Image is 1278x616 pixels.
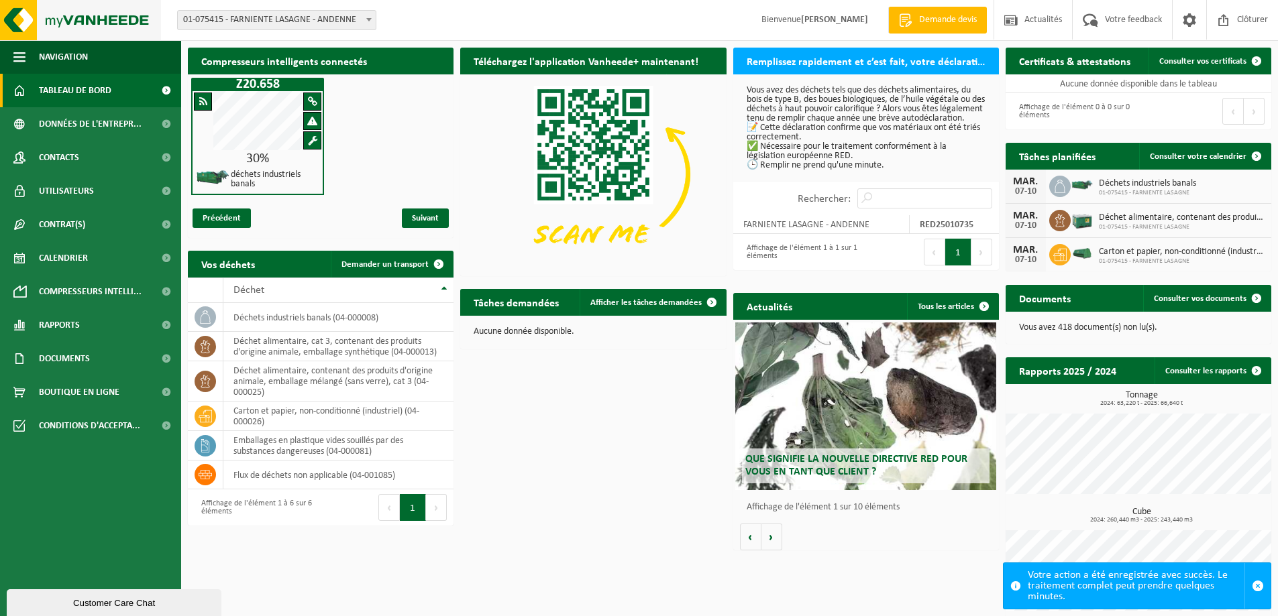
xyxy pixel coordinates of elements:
p: Vous avez des déchets tels que des déchets alimentaires, du bois de type B, des boues biologiques... [747,86,986,170]
button: Next [426,494,447,521]
h2: Certificats & attestations [1006,48,1144,74]
a: Demande devis [888,7,987,34]
button: Next [1244,98,1265,125]
td: emballages en plastique vides souillés par des substances dangereuses (04-000081) [223,431,454,460]
a: Consulter vos certificats [1149,48,1270,74]
span: 01-075415 - FARNIENTE LASAGNE - ANDENNE [178,11,376,29]
span: Données de l'entrepr... [39,107,142,141]
h2: Vos déchets [188,251,268,277]
td: Aucune donnée disponible dans le tableau [1006,74,1271,93]
button: Previous [1222,98,1244,125]
h2: Rapports 2025 / 2024 [1006,357,1130,383]
div: 07-10 [1012,187,1039,196]
td: FARNIENTE LASAGNE - ANDENNE [733,215,910,234]
div: MAR. [1012,176,1039,187]
span: 01-075415 - FARNIENTE LASAGNE [1099,257,1265,265]
strong: [PERSON_NAME] [801,15,868,25]
span: Demande devis [916,13,980,27]
h2: Actualités [733,293,806,319]
p: Vous avez 418 document(s) non lu(s). [1019,323,1258,332]
a: Consulter votre calendrier [1139,143,1270,170]
span: Afficher les tâches demandées [590,298,702,307]
button: Volgende [761,523,782,550]
button: Previous [378,494,400,521]
h2: Compresseurs intelligents connectés [188,48,454,74]
span: Tableau de bord [39,74,111,107]
img: HK-XZ-20-GN-03 [1071,179,1094,191]
p: Aucune donnée disponible. [474,327,712,336]
img: HK-XZ-20-GN-03 [196,169,229,186]
h2: Tâches planifiées [1006,143,1109,169]
div: MAR. [1012,210,1039,221]
div: Affichage de l'élément 1 à 1 sur 1 éléments [740,237,859,267]
div: Votre action a été enregistrée avec succès. Le traitement complet peut prendre quelques minutes. [1028,563,1244,609]
a: Consulter vos documents [1143,285,1270,312]
button: Previous [924,239,945,265]
span: Navigation [39,40,88,74]
h2: Téléchargez l'application Vanheede+ maintenant! [460,48,712,74]
img: Download de VHEPlus App [460,74,726,273]
span: Compresseurs intelli... [39,275,142,308]
div: Affichage de l'élément 0 à 0 sur 0 éléments [1012,97,1132,126]
span: Documents [39,342,90,375]
span: Déchet alimentaire, contenant des produits d'origine animale, emballage mélangé ... [1099,212,1265,223]
span: Consulter vos certificats [1159,57,1246,66]
span: 01-075415 - FARNIENTE LASAGNE [1099,189,1196,197]
h3: Tonnage [1012,391,1271,407]
span: Précédent [193,208,251,228]
span: Déchet [233,285,264,296]
div: 30% [193,152,323,166]
span: Déchets industriels banals [1099,178,1196,189]
img: HK-XK-22-GN-00 [1071,247,1094,259]
a: Consulter les rapports [1155,357,1270,384]
img: PB-LB-0680-HPE-GN-01 [1071,208,1094,231]
div: 07-10 [1012,255,1039,265]
iframe: chat widget [7,587,224,616]
td: flux de déchets non applicable (04-001085) [223,460,454,489]
a: Afficher les tâches demandées [580,289,725,316]
button: 1 [400,494,426,521]
h2: Remplissez rapidement et c’est fait, votre déclaration RED pour 2025 [733,48,999,74]
span: Carton et papier, non-conditionné (industriel) [1099,247,1265,257]
button: 1 [945,239,971,265]
h2: Tâches demandées [460,289,572,315]
div: MAR. [1012,245,1039,255]
td: carton et papier, non-conditionné (industriel) (04-000026) [223,402,454,431]
div: 07-10 [1012,221,1039,231]
div: Affichage de l'élément 1 à 6 sur 6 éléments [195,493,314,522]
h3: Cube [1012,507,1271,523]
span: Demander un transport [341,260,429,269]
span: 2024: 63,220 t - 2025: 66,640 t [1012,400,1271,407]
span: 01-075415 - FARNIENTE LASAGNE - ANDENNE [177,10,376,30]
span: Contacts [39,141,79,174]
span: Conditions d'accepta... [39,409,140,442]
span: Consulter vos documents [1154,294,1246,303]
h1: Z20.658 [195,78,321,91]
button: Vorige [740,523,761,550]
span: Suivant [402,208,449,228]
button: Next [971,239,992,265]
span: Consulter votre calendrier [1150,152,1246,161]
td: déchet alimentaire, contenant des produits d'origine animale, emballage mélangé (sans verre), cat... [223,361,454,402]
span: Rapports [39,308,80,342]
span: Que signifie la nouvelle directive RED pour vous en tant que client ? [745,454,967,477]
span: 2024: 260,440 m3 - 2025: 243,440 m3 [1012,517,1271,523]
span: 01-075415 - FARNIENTE LASAGNE [1099,223,1265,231]
span: Boutique en ligne [39,375,119,409]
h4: déchets industriels banals [231,170,318,189]
strong: RED25010735 [920,220,973,230]
span: Calendrier [39,241,88,275]
a: Que signifie la nouvelle directive RED pour vous en tant que client ? [735,322,996,490]
h2: Documents [1006,285,1084,311]
a: Tous les articles [907,293,998,320]
p: Affichage de l'élément 1 sur 10 éléments [747,503,992,512]
label: Rechercher: [798,194,851,204]
td: déchets industriels banals (04-000008) [223,303,454,332]
span: Contrat(s) [39,208,85,241]
a: Demander un transport [331,251,452,278]
td: déchet alimentaire, cat 3, contenant des produits d'origine animale, emballage synthétique (04-00... [223,332,454,361]
span: Utilisateurs [39,174,94,208]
